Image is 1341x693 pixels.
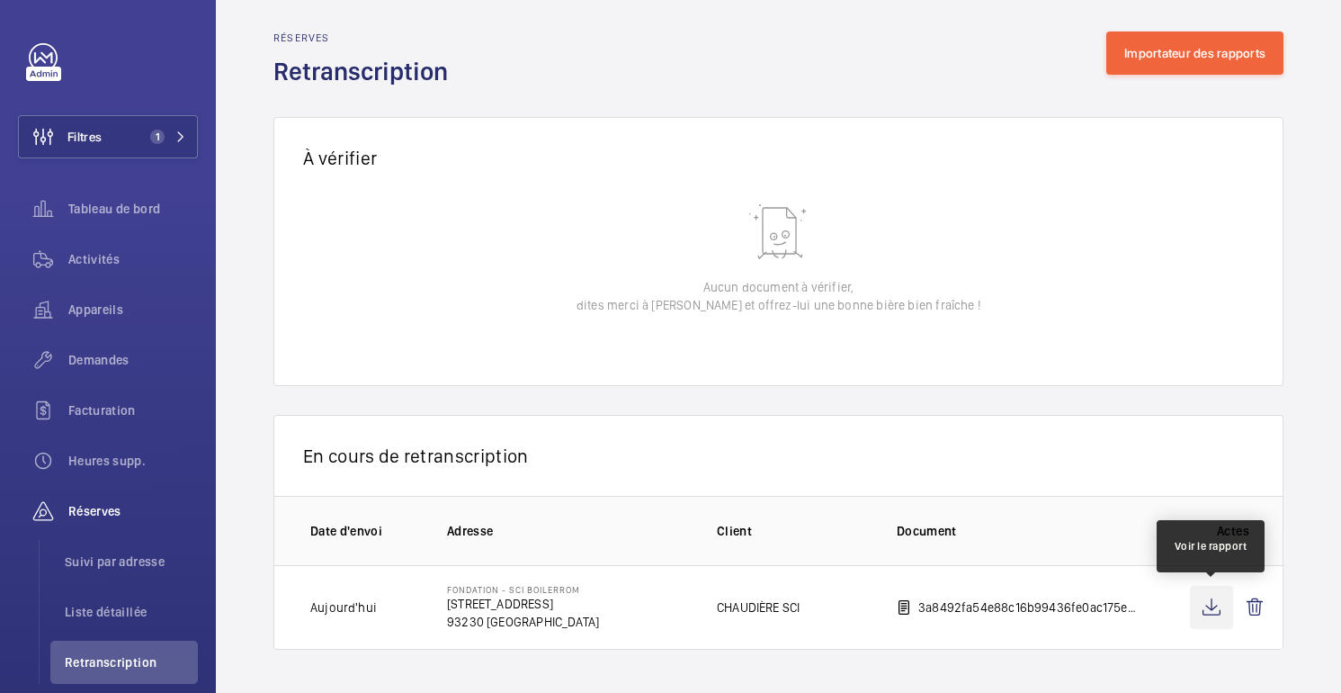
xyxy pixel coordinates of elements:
font: Aujourd'hui [310,600,377,615]
font: Réserves [68,504,121,518]
font: Appareils [68,302,123,317]
font: Réserves [273,31,330,44]
font: Client [717,524,752,538]
button: Importateur des rapports [1106,31,1283,75]
font: Activités [68,252,120,266]
font: Aucun document à vérifier, [703,280,854,294]
font: À vérifier [303,147,377,169]
font: Suivi par adresse [65,554,165,569]
font: [STREET_ADDRESS] [447,597,553,611]
font: Facturation [68,403,136,418]
font: Date d'envoi [310,524,382,538]
font: Tableau de bord [68,202,160,216]
font: CHAUDIÈRE SCI [717,600,800,615]
font: 1 [156,130,160,143]
font: dites merci à [PERSON_NAME] et offrez-lui une bonne bière bien fraîche ! [577,298,980,312]
font: Retranscription [65,655,156,670]
font: 3a8492fa54e88c16b99436fe0ac175e874e4a1c0.pdf [918,600,1209,615]
font: En cours de retranscription [303,445,529,467]
font: Fondation - SCI BOILERROM [447,584,580,595]
font: Adresse [447,524,493,538]
button: Filtres1 [18,115,198,158]
font: Retranscription [273,56,448,86]
font: Document [897,524,957,538]
font: Filtres [67,130,102,144]
font: Heures supp. [68,454,146,468]
font: 93230 [GEOGRAPHIC_DATA] [447,615,599,629]
font: Importateur des rapports [1124,46,1265,60]
font: Demandes [68,353,130,367]
font: Voir le rapport [1175,540,1247,553]
font: Liste détaillée [65,605,147,619]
